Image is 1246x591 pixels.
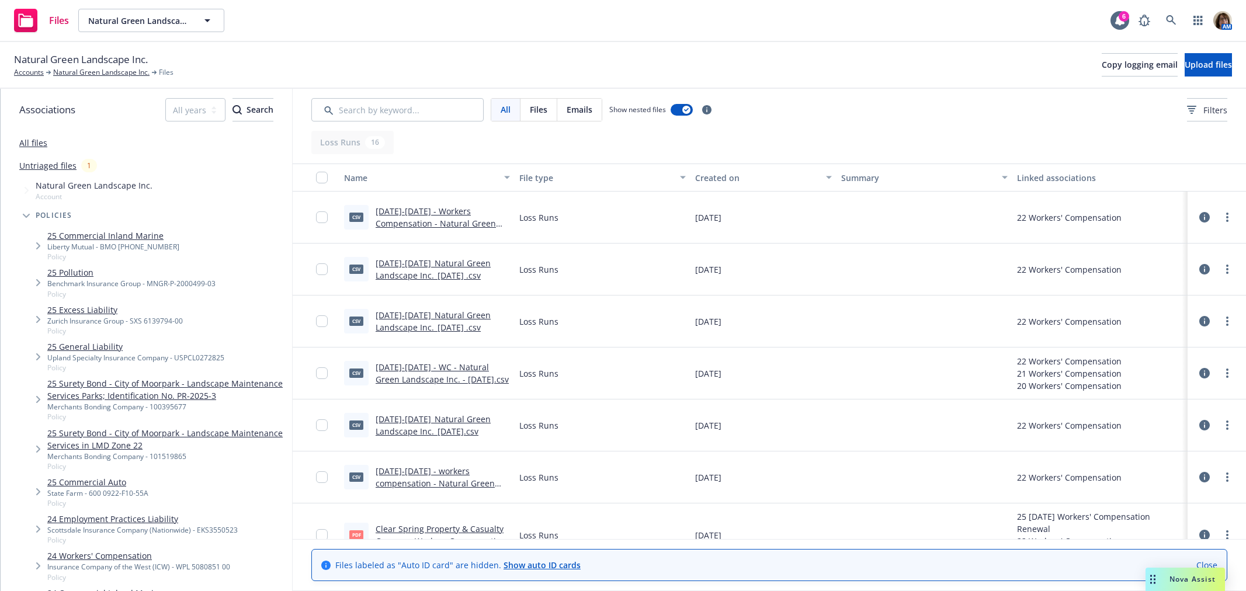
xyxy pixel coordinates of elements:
[1203,104,1227,116] span: Filters
[519,172,672,184] div: File type
[376,523,507,571] a: Clear Spring Property & Casualty Company Workers Compensation [DATE]-[DATE] Loss Runs - Valued [D...
[47,535,238,545] span: Policy
[47,279,216,288] div: Benchmark Insurance Group - MNGR-P-2000499-03
[47,353,224,363] div: Upland Specialty Insurance Company - USPCL0272825
[316,529,328,541] input: Toggle Row Selected
[519,471,558,484] span: Loss Runs
[232,98,273,121] button: SearchSearch
[1220,262,1234,276] a: more
[837,164,1012,192] button: Summary
[1185,53,1232,77] button: Upload files
[376,465,495,501] a: [DATE]-[DATE] - workers compensation - Natural Green Landscape Inc. - [DATE].csv
[1146,568,1225,591] button: Nova Assist
[349,368,363,377] span: csv
[695,263,721,276] span: [DATE]
[47,488,148,498] div: State Farm - 600 0922-F10-55A
[47,326,183,336] span: Policy
[376,258,491,281] a: [DATE]-[DATE]_Natural Green Landscape Inc._[DATE] .csv
[1187,98,1227,121] button: Filters
[1017,471,1122,484] div: 22 Workers' Compensation
[609,105,666,114] span: Show nested files
[9,4,74,37] a: Files
[316,419,328,431] input: Toggle Row Selected
[88,15,189,27] span: Natural Green Landscape Inc.
[1220,366,1234,380] a: more
[47,451,287,461] div: Merchants Bonding Company - 101519865
[159,67,173,78] span: Files
[695,419,721,432] span: [DATE]
[695,315,721,328] span: [DATE]
[232,99,273,121] div: Search
[376,310,491,333] a: [DATE]-[DATE]_Natural Green Landscape Inc._[DATE] .csv
[1102,59,1178,70] span: Copy logging email
[1133,9,1156,32] a: Report a Bug
[1017,535,1183,547] div: 22 Workers' Compensation
[504,559,581,571] a: Show auto ID cards
[1160,9,1183,32] a: Search
[1220,470,1234,484] a: more
[1119,11,1129,22] div: 6
[695,211,721,224] span: [DATE]
[47,230,179,242] a: 25 Commercial Inland Marine
[349,213,363,221] span: csv
[841,172,994,184] div: Summary
[47,427,287,451] a: 25 Surety Bond - City of Moorpark - Landscape Maintenance Services in LMD Zone 22
[519,419,558,432] span: Loss Runs
[1196,559,1217,571] a: Close
[335,559,581,571] span: Files labeled as "Auto ID card" are hidden.
[1017,211,1122,224] div: 22 Workers' Compensation
[81,159,97,172] div: 1
[519,315,558,328] span: Loss Runs
[1017,172,1183,184] div: Linked associations
[1017,263,1122,276] div: 22 Workers' Compensation
[47,476,148,488] a: 25 Commercial Auto
[49,16,69,25] span: Files
[567,103,592,116] span: Emails
[47,316,183,326] div: Zurich Insurance Group - SXS 6139794-00
[501,103,511,116] span: All
[47,363,224,373] span: Policy
[1187,104,1227,116] span: Filters
[47,377,287,402] a: 25 Surety Bond - City of Moorpark - Landscape Maintenance Services Parks; Identification No. PR-2...
[1012,164,1188,192] button: Linked associations
[47,412,287,422] span: Policy
[349,317,363,325] span: csv
[47,572,230,582] span: Policy
[47,562,230,572] div: Insurance Company of the West (ICW) - WPL 5080851 00
[47,242,179,252] div: Liberty Mutual - BMO [PHONE_NUMBER]
[376,361,509,385] a: [DATE]-[DATE] - WC - Natural Green Landscape Inc. - [DATE].csv
[19,137,47,148] a: All files
[515,164,690,192] button: File type
[695,471,721,484] span: [DATE]
[316,172,328,183] input: Select all
[695,529,721,541] span: [DATE]
[47,525,238,535] div: Scottsdale Insurance Company (Nationwide) - EKS3550523
[1220,528,1234,542] a: more
[690,164,837,192] button: Created on
[1017,419,1122,432] div: 22 Workers' Compensation
[47,498,148,508] span: Policy
[1220,314,1234,328] a: more
[47,304,183,316] a: 25 Excess Liability
[519,367,558,380] span: Loss Runs
[316,367,328,379] input: Toggle Row Selected
[36,192,152,201] span: Account
[47,550,230,562] a: 24 Workers' Compensation
[695,367,721,380] span: [DATE]
[1017,510,1183,535] div: 25 [DATE] Workers' Compensation Renewal
[376,206,496,241] a: [DATE]-[DATE] - Workers Compensation - Natural Green Landscape Inc. - [DATE].csv
[47,252,179,262] span: Policy
[47,266,216,279] a: 25 Pollution
[36,179,152,192] span: Natural Green Landscape Inc.
[349,472,363,481] span: csv
[1017,380,1122,392] div: 20 Workers' Compensation
[53,67,150,78] a: Natural Green Landscape Inc.
[1185,59,1232,70] span: Upload files
[376,413,491,437] a: [DATE]-[DATE]_Natural Green Landscape Inc._[DATE].csv
[232,105,242,114] svg: Search
[316,263,328,275] input: Toggle Row Selected
[47,402,287,412] div: Merchants Bonding Company - 100395677
[519,263,558,276] span: Loss Runs
[14,67,44,78] a: Accounts
[519,529,558,541] span: Loss Runs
